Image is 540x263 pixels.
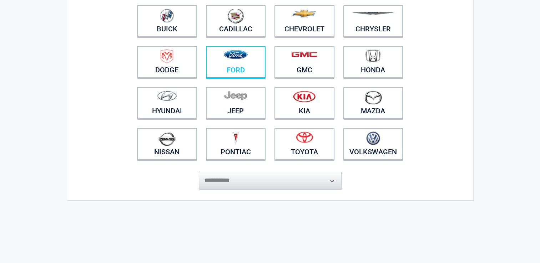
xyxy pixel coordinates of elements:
[137,87,197,119] a: Hyundai
[137,46,197,78] a: Dodge
[224,91,247,100] img: jeep
[137,5,197,37] a: Buick
[351,12,395,15] img: chrysler
[224,50,248,59] img: ford
[161,50,173,63] img: dodge
[296,131,313,143] img: toyota
[206,87,266,119] a: Jeep
[292,10,316,17] img: chevrolet
[343,46,403,78] a: Honda
[293,91,316,102] img: kia
[343,87,403,119] a: Mazda
[206,5,266,37] a: Cadillac
[274,128,334,160] a: Toyota
[364,91,382,104] img: mazda
[343,128,403,160] a: Volkswagen
[365,50,380,62] img: honda
[232,131,239,145] img: pontiac
[206,128,266,160] a: Pontiac
[157,91,177,101] img: hyundai
[291,51,317,57] img: gmc
[137,128,197,160] a: Nissan
[227,9,244,24] img: cadillac
[343,5,403,37] a: Chrysler
[274,87,334,119] a: Kia
[206,46,266,78] a: Ford
[366,131,380,145] img: volkswagen
[274,46,334,78] a: GMC
[158,131,176,146] img: nissan
[160,9,174,23] img: buick
[274,5,334,37] a: Chevrolet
